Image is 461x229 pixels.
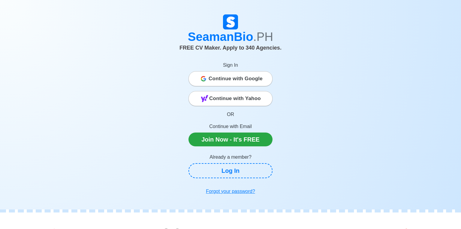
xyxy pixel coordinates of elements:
[188,154,273,161] p: Already a member?
[188,163,273,178] a: Log In
[206,189,255,194] u: Forgot your password?
[188,111,273,118] p: OR
[188,123,273,130] p: Continue with Email
[188,71,273,86] button: Continue with Google
[188,62,273,69] p: Sign In
[179,45,282,51] span: FREE CV Maker. Apply to 340 Agencies.
[209,93,261,105] span: Continue with Yahoo
[223,14,238,29] img: Logo
[253,30,273,43] span: .PH
[64,29,397,44] h1: SeamanBio
[188,185,273,197] a: Forgot your password?
[188,133,273,146] a: Join Now - It's FREE
[188,91,273,106] button: Continue with Yahoo
[209,73,263,85] span: Continue with Google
